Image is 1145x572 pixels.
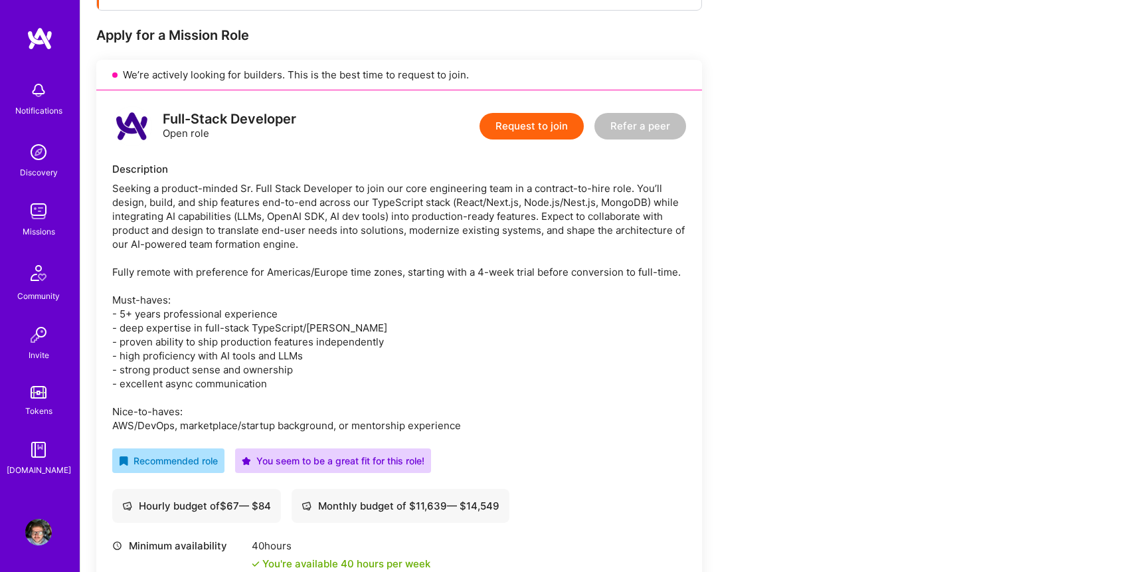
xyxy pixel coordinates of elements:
[29,348,49,362] div: Invite
[96,60,702,90] div: We’re actively looking for builders. This is the best time to request to join.
[25,77,52,104] img: bell
[112,106,152,146] img: logo
[112,181,686,432] div: Seeking a product-minded Sr. Full Stack Developer to join our core engineering team in a contract...
[23,257,54,289] img: Community
[302,499,499,513] div: Monthly budget of $ 11,639 — $ 14,549
[480,113,584,140] button: Request to join
[112,541,122,551] i: icon Clock
[25,404,52,418] div: Tokens
[119,456,128,466] i: icon RecommendedBadge
[252,560,260,568] i: icon Check
[22,519,55,545] a: User Avatar
[112,539,245,553] div: Minimum availability
[96,27,702,44] div: Apply for a Mission Role
[122,501,132,511] i: icon Cash
[25,436,52,463] img: guide book
[25,322,52,348] img: Invite
[119,454,218,468] div: Recommended role
[112,162,686,176] div: Description
[27,27,53,50] img: logo
[163,112,296,140] div: Open role
[7,463,71,477] div: [DOMAIN_NAME]
[31,386,46,399] img: tokens
[122,499,271,513] div: Hourly budget of $ 67 — $ 84
[242,456,251,466] i: icon PurpleStar
[25,139,52,165] img: discovery
[302,501,311,511] i: icon Cash
[594,113,686,140] button: Refer a peer
[252,557,430,571] div: You're available 40 hours per week
[23,225,55,238] div: Missions
[242,454,424,468] div: You seem to be a great fit for this role!
[163,112,296,126] div: Full-Stack Developer
[17,289,60,303] div: Community
[25,198,52,225] img: teamwork
[15,104,62,118] div: Notifications
[20,165,58,179] div: Discovery
[25,519,52,545] img: User Avatar
[252,539,430,553] div: 40 hours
